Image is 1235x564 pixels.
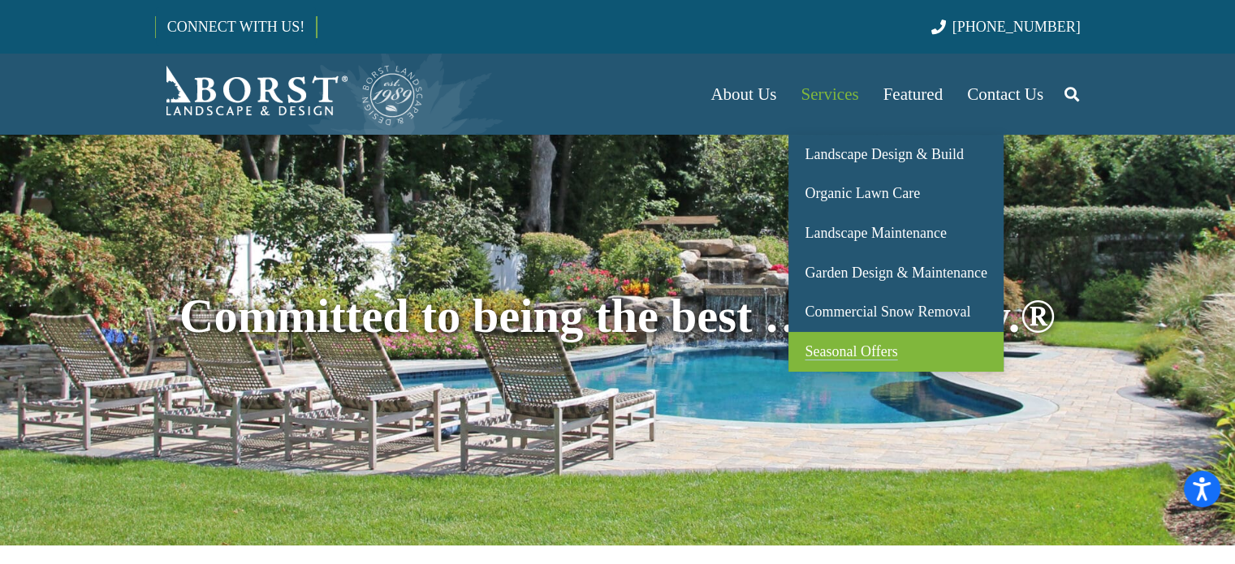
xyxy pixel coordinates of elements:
[156,7,316,46] a: CONNECT WITH US!
[788,54,870,135] a: Services
[788,213,1003,253] a: Landscape Maintenance
[698,54,788,135] a: About Us
[805,185,920,201] span: Organic Lawn Care
[788,332,1003,372] a: Seasonal Offers
[179,290,1056,342] span: Committed to being the best … naturally.®
[805,343,897,359] span: Seasonal Offers
[788,292,1003,332] a: Commercial Snow Removal
[710,84,776,104] span: About Us
[955,54,1056,135] a: Contact Us
[805,304,970,320] span: Commercial Snow Removal
[805,265,987,281] span: Garden Design & Maintenance
[967,84,1043,104] span: Contact Us
[801,84,858,104] span: Services
[931,19,1080,35] a: [PHONE_NUMBER]
[788,135,1003,174] a: Landscape Design & Build
[788,174,1003,214] a: Organic Lawn Care
[952,19,1081,35] span: [PHONE_NUMBER]
[805,146,963,162] span: Landscape Design & Build
[788,253,1003,293] a: Garden Design & Maintenance
[155,62,425,127] a: Borst-Logo
[883,84,943,104] span: Featured
[1056,74,1088,114] a: Search
[805,225,946,241] span: Landscape Maintenance
[871,54,955,135] a: Featured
